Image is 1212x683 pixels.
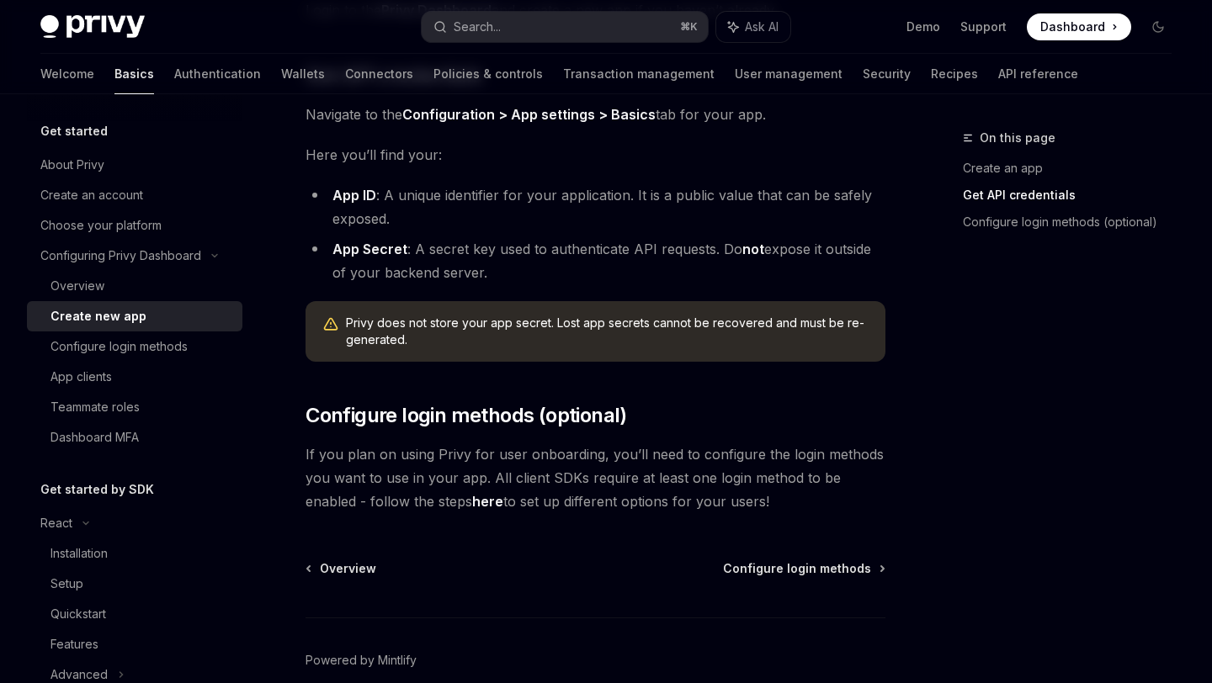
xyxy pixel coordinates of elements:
a: Wallets [281,54,325,94]
div: Overview [50,276,104,296]
div: Installation [50,543,108,564]
span: Configure login methods [723,560,871,577]
a: Choose your platform [27,210,242,241]
a: Create an app [963,155,1185,182]
a: Transaction management [563,54,715,94]
button: Ask AI [716,12,790,42]
a: Teammate roles [27,392,242,422]
span: Navigate to the tab for your app. [306,103,885,126]
span: Privy does not store your app secret. Lost app secrets cannot be recovered and must be re-generated. [346,315,869,348]
a: Setup [27,569,242,599]
a: Policies & controls [433,54,543,94]
a: Overview [27,271,242,301]
a: About Privy [27,150,242,180]
a: Overview [307,560,376,577]
li: : A secret key used to authenticate API requests. Do expose it outside of your backend server. [306,237,885,284]
a: Get API credentials [963,182,1185,209]
a: Dashboard [1027,13,1131,40]
h5: Get started [40,121,108,141]
span: If you plan on using Privy for user onboarding, you’ll need to configure the login methods you wa... [306,442,885,513]
a: Configure login methods [27,331,242,362]
a: Connectors [345,54,413,94]
div: Configure login methods [50,336,188,357]
div: Search... [454,17,501,37]
div: Create new app [50,306,146,326]
div: React [40,513,72,533]
span: Configure login methods (optional) [306,402,627,429]
div: Setup [50,574,83,594]
strong: not [742,241,764,257]
img: dark logo [40,15,145,39]
span: Dashboard [1040,19,1105,35]
a: Powered by Mintlify [306,652,417,669]
a: Installation [27,538,242,569]
svg: Warning [322,316,339,333]
a: Recipes [931,54,978,94]
span: Here you’ll find your: [306,143,885,167]
a: Authentication [174,54,261,94]
a: Demo [906,19,940,35]
a: Quickstart [27,599,242,629]
div: Configuring Privy Dashboard [40,246,201,266]
div: Teammate roles [50,397,140,417]
a: API reference [998,54,1078,94]
div: Dashboard MFA [50,427,139,447]
div: App clients [50,367,112,387]
h5: Get started by SDK [40,479,154,500]
a: Basics [114,54,154,94]
a: App clients [27,362,242,392]
button: Search...⌘K [422,12,707,42]
strong: App Secret [332,241,407,257]
a: Security [863,54,911,94]
a: Configure login methods [723,560,884,577]
a: Configuration > App settings > Basics [402,106,656,124]
a: User management [735,54,843,94]
a: Create new app [27,301,242,331]
span: Ask AI [745,19,779,35]
span: Overview [320,560,376,577]
a: Create an account [27,180,242,210]
a: Welcome [40,54,94,94]
button: Toggle dark mode [1145,13,1172,40]
a: here [472,493,503,511]
div: Features [50,634,98,654]
div: About Privy [40,155,104,175]
span: On this page [980,128,1055,148]
div: Choose your platform [40,215,162,236]
a: Support [960,19,1007,35]
div: Create an account [40,185,143,205]
div: Quickstart [50,604,106,624]
a: Features [27,629,242,659]
li: : A unique identifier for your application. It is a public value that can be safely exposed. [306,183,885,230]
span: ⌘ K [680,20,698,34]
strong: App ID [332,187,376,204]
a: Configure login methods (optional) [963,209,1185,236]
a: Dashboard MFA [27,422,242,453]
